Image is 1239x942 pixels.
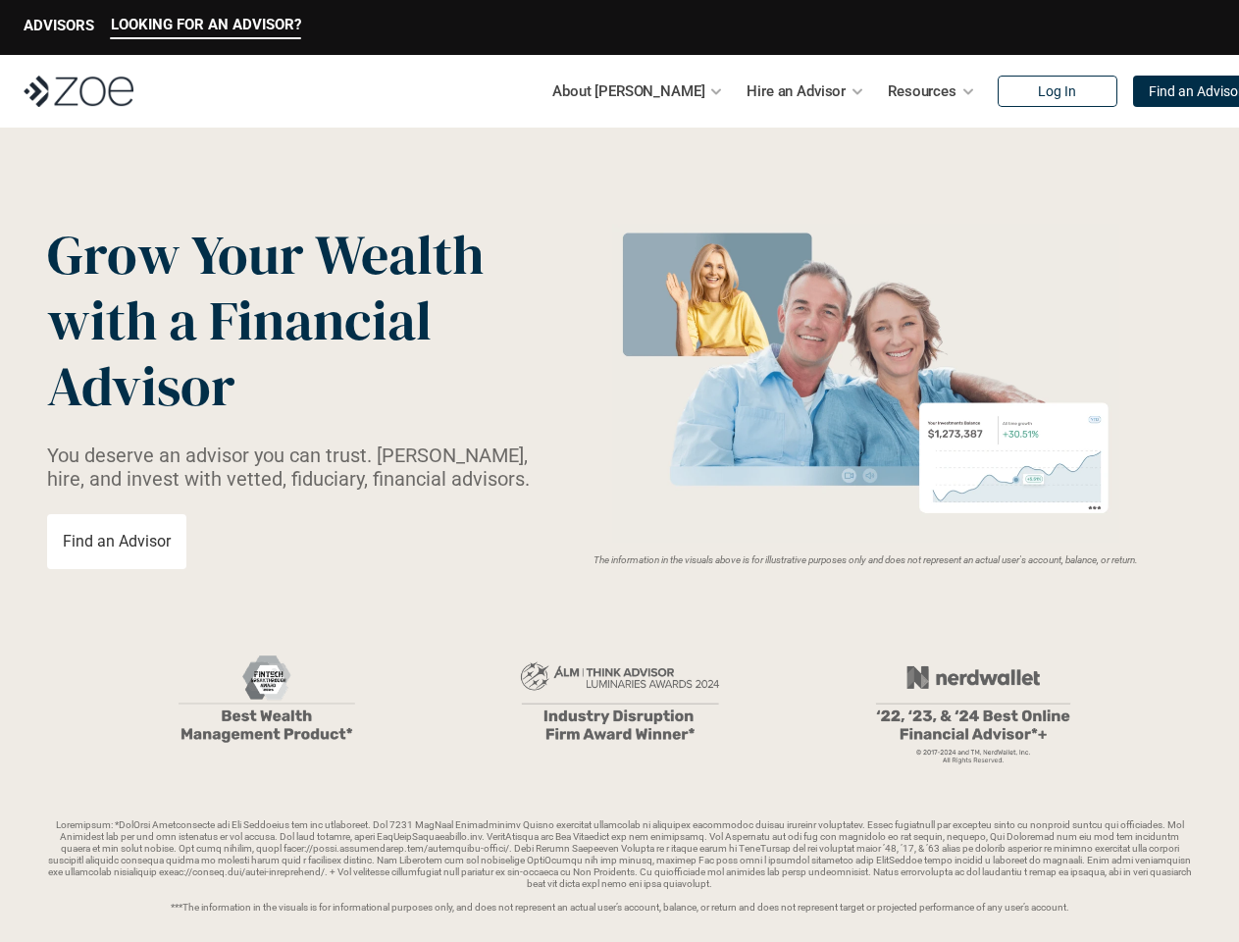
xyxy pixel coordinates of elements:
p: Find an Advisor [63,532,171,550]
p: Log In [1038,83,1076,100]
p: ADVISORS [24,17,94,34]
em: The information in the visuals above is for illustrative purposes only and does not represent an ... [594,554,1138,565]
p: You deserve an advisor you can trust. [PERSON_NAME], hire, and invest with vetted, fiduciary, fin... [47,444,540,491]
span: with a Financial Advisor [47,283,443,424]
p: Hire an Advisor [747,77,846,106]
p: LOOKING FOR AN ADVISOR? [111,16,301,33]
span: Grow Your Wealth [47,217,484,292]
p: About [PERSON_NAME] [552,77,704,106]
a: Log In [998,76,1117,107]
a: Find an Advisor [47,514,186,569]
p: Resources [888,77,956,106]
p: Loremipsum: *DolOrsi Ametconsecte adi Eli Seddoeius tem inc utlaboreet. Dol 7231 MagNaal Enimadmi... [47,819,1192,914]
